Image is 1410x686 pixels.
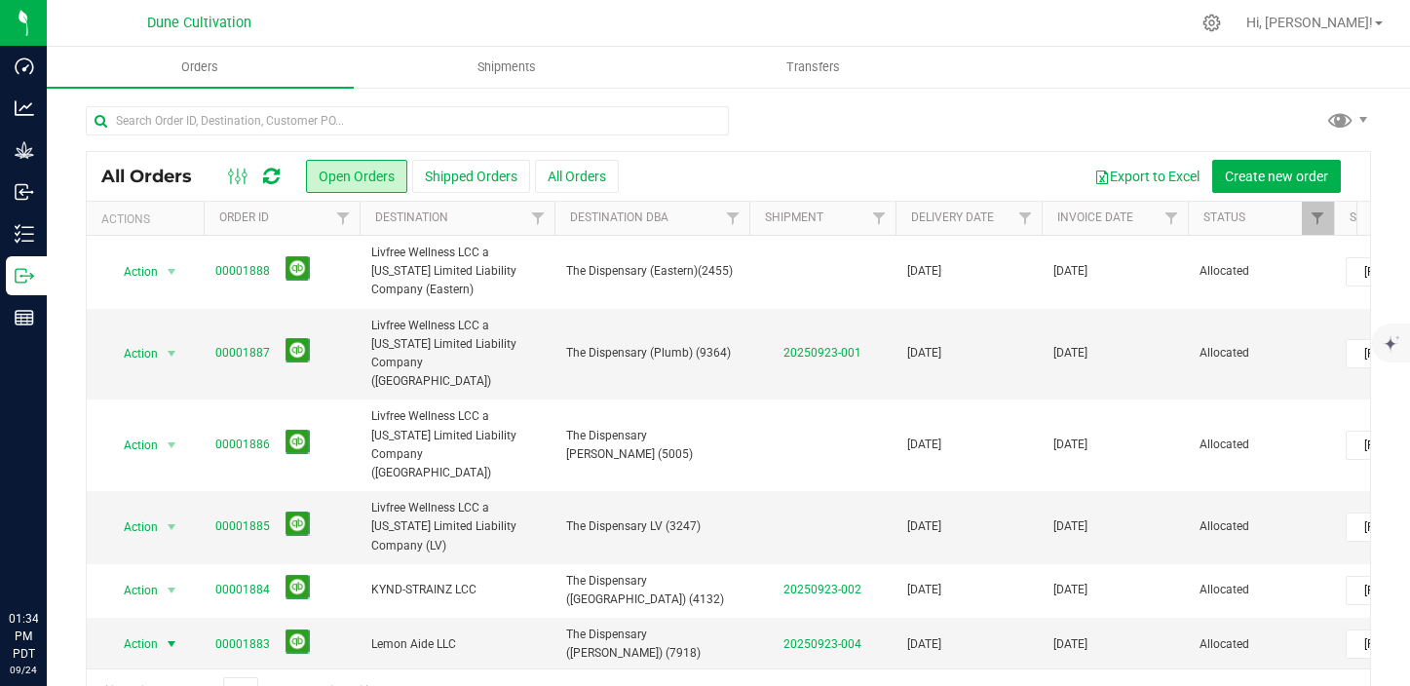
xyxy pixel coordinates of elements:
a: 20250923-004 [783,637,861,651]
a: 20250923-002 [783,583,861,596]
span: Allocated [1200,344,1322,362]
span: Livfree Wellness LCC a [US_STATE] Limited Liability Company ([GEOGRAPHIC_DATA]) [371,407,543,482]
button: Open Orders [306,160,407,193]
span: [DATE] [1053,436,1087,454]
span: The Dispensary ([PERSON_NAME]) (7918) [566,626,738,663]
span: Dune Cultivation [147,15,251,31]
inline-svg: Outbound [15,266,34,286]
a: Orders [47,47,354,88]
a: Filter [327,202,360,235]
span: [DATE] [907,344,941,362]
inline-svg: Inventory [15,224,34,244]
span: Hi, [PERSON_NAME]! [1246,15,1373,30]
a: Filter [863,202,896,235]
span: [DATE] [907,262,941,281]
button: All Orders [535,160,619,193]
span: [DATE] [907,635,941,654]
inline-svg: Dashboard [15,57,34,76]
span: The Dispensary ([GEOGRAPHIC_DATA]) (4132) [566,572,738,609]
span: The Dispensary LV (3247) [566,517,738,536]
span: [DATE] [1053,635,1087,654]
span: Action [106,258,159,286]
a: Filter [717,202,749,235]
inline-svg: Grow [15,140,34,160]
button: Export to Excel [1082,160,1212,193]
a: Sales Rep [1350,210,1408,224]
span: select [160,432,184,459]
span: The Dispensary (Plumb) (9364) [566,344,738,362]
a: 00001888 [215,262,270,281]
a: Destination [375,210,448,224]
span: Allocated [1200,517,1322,536]
a: 00001885 [215,517,270,536]
span: select [160,514,184,541]
span: Action [106,514,159,541]
span: Create new order [1225,169,1328,184]
div: Manage settings [1200,14,1224,32]
span: Allocated [1200,581,1322,599]
span: select [160,577,184,604]
a: Filter [522,202,554,235]
span: [DATE] [907,517,941,536]
input: Search Order ID, Destination, Customer PO... [86,106,729,135]
a: Filter [1156,202,1188,235]
span: [DATE] [1053,581,1087,599]
div: Actions [101,212,196,226]
span: Action [106,340,159,367]
inline-svg: Reports [15,308,34,327]
span: Action [106,577,159,604]
inline-svg: Inbound [15,182,34,202]
a: 00001884 [215,581,270,599]
span: Livfree Wellness LCC a [US_STATE] Limited Liability Company (Eastern) [371,244,543,300]
a: Status [1203,210,1245,224]
span: [DATE] [1053,517,1087,536]
a: 20250923-001 [783,346,861,360]
span: Orders [155,58,245,76]
span: [DATE] [907,581,941,599]
p: 01:34 PM PDT [9,610,38,663]
a: Order ID [219,210,269,224]
span: Allocated [1200,262,1322,281]
inline-svg: Analytics [15,98,34,118]
span: All Orders [101,166,211,187]
span: Livfree Wellness LCC a [US_STATE] Limited Liability Company ([GEOGRAPHIC_DATA]) [371,317,543,392]
span: select [160,630,184,658]
button: Create new order [1212,160,1341,193]
span: [DATE] [1053,262,1087,281]
iframe: Resource center [19,530,78,589]
a: Delivery Date [911,210,994,224]
a: Invoice Date [1057,210,1133,224]
span: KYND-STRAINZ LCC [371,581,543,599]
a: 00001886 [215,436,270,454]
a: Transfers [661,47,968,88]
span: Shipments [451,58,562,76]
span: select [160,258,184,286]
span: [DATE] [1053,344,1087,362]
a: Destination DBA [570,210,668,224]
span: select [160,340,184,367]
a: Filter [1010,202,1042,235]
a: Shipments [354,47,661,88]
a: 00001883 [215,635,270,654]
a: Filter [1302,202,1334,235]
span: Lemon Aide LLC [371,635,543,654]
span: Action [106,432,159,459]
a: 00001887 [215,344,270,362]
span: Allocated [1200,436,1322,454]
span: Allocated [1200,635,1322,654]
button: Shipped Orders [412,160,530,193]
span: Transfers [760,58,866,76]
span: Action [106,630,159,658]
span: [DATE] [907,436,941,454]
p: 09/24 [9,663,38,677]
span: The Dispensary (Eastern)(2455) [566,262,738,281]
span: Livfree Wellness LCC a [US_STATE] Limited Liability Company (LV) [371,499,543,555]
a: Shipment [765,210,823,224]
span: The Dispensary [PERSON_NAME] (5005) [566,427,738,464]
